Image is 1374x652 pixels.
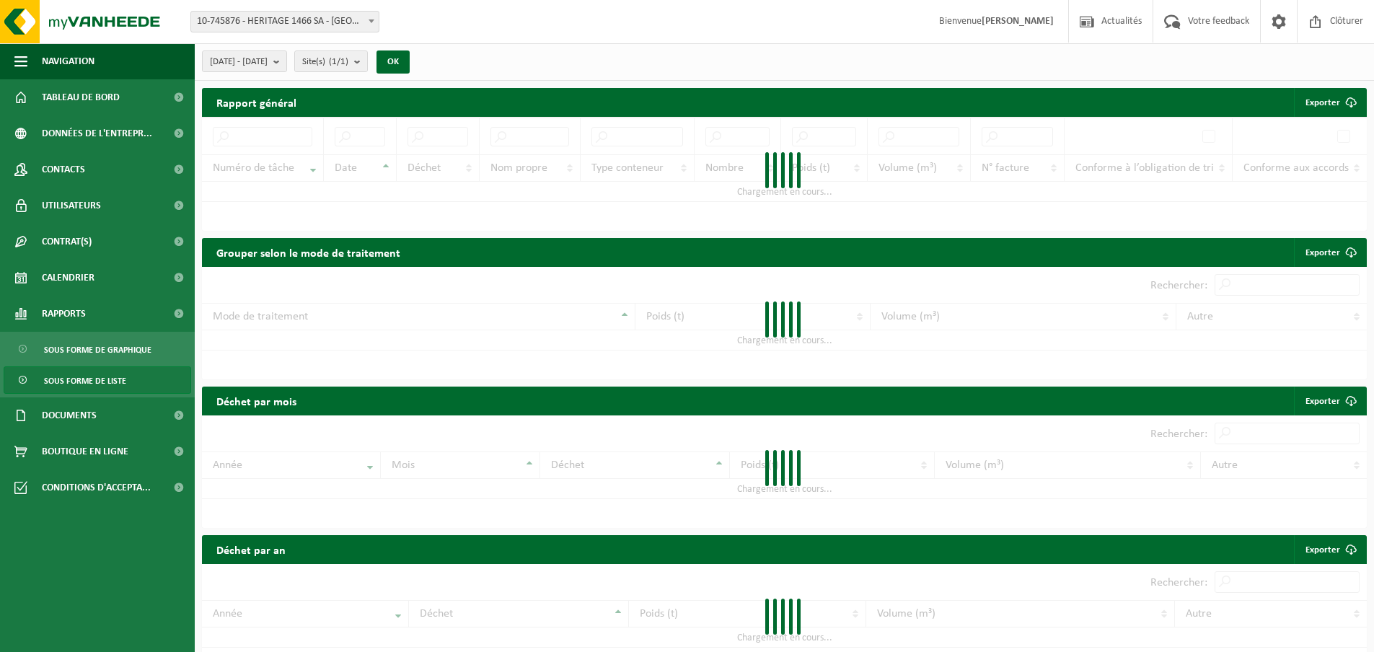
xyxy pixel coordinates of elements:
h2: Déchet par mois [202,387,311,415]
span: Sous forme de graphique [44,336,151,364]
span: Documents [42,397,97,433]
span: Utilisateurs [42,188,101,224]
a: Exporter [1294,535,1365,564]
strong: [PERSON_NAME] [982,16,1054,27]
button: Exporter [1294,88,1365,117]
span: Contacts [42,151,85,188]
span: Conditions d'accepta... [42,470,151,506]
a: Sous forme de liste [4,366,191,394]
span: [DATE] - [DATE] [210,51,268,73]
a: Exporter [1294,238,1365,267]
span: Rapports [42,296,86,332]
a: Exporter [1294,387,1365,415]
h2: Rapport général [202,88,311,117]
span: Sous forme de liste [44,367,126,395]
span: Données de l'entrepr... [42,115,152,151]
a: Sous forme de graphique [4,335,191,363]
span: Boutique en ligne [42,433,128,470]
span: Calendrier [42,260,94,296]
button: [DATE] - [DATE] [202,50,287,72]
span: Contrat(s) [42,224,92,260]
span: 10-745876 - HERITAGE 1466 SA - HERVE [190,11,379,32]
span: 10-745876 - HERITAGE 1466 SA - HERVE [191,12,379,32]
h2: Grouper selon le mode de traitement [202,238,415,266]
h2: Déchet par an [202,535,300,563]
span: Tableau de bord [42,79,120,115]
button: OK [376,50,410,74]
span: Site(s) [302,51,348,73]
count: (1/1) [329,57,348,66]
button: Site(s)(1/1) [294,50,368,72]
span: Navigation [42,43,94,79]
